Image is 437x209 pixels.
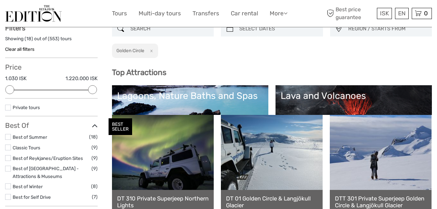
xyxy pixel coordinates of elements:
[5,5,62,22] img: The Reykjavík Edition
[91,182,98,190] span: (8)
[395,8,409,19] div: EN
[231,9,258,18] a: Car rental
[117,90,263,138] a: Lagoons, Nature Baths and Spas
[10,12,77,17] p: We're away right now. Please check back later!
[13,194,51,200] a: Best for Self Drive
[109,118,132,135] div: BEST SELLER
[117,195,209,209] a: DT 310 Private Superjeep Northern Lights
[380,10,389,17] span: ISK
[112,68,166,77] b: Top Attractions
[79,11,87,19] button: Open LiveChat chat widget
[91,144,98,151] span: (9)
[5,46,34,52] a: Clear all filters
[66,75,98,82] label: 1.220.000 ISK
[237,23,320,35] input: SELECT DATES
[5,24,25,32] strong: Filters
[423,10,429,17] span: 0
[281,90,427,138] a: Lava and Volcanoes
[281,90,427,101] div: Lava and Volcanoes
[13,105,40,110] a: Private tours
[91,165,98,173] span: (9)
[193,9,219,18] a: Transfers
[5,63,98,71] h3: Price
[13,166,79,179] a: Best of [GEOGRAPHIC_DATA] - Attractions & Museums
[5,35,98,46] div: Showing ( ) out of ( ) tours
[226,195,318,209] a: DT 01 Golden Circle & Langjökull Glacier
[89,133,98,141] span: (18)
[13,145,40,150] a: Classic Tours
[116,48,144,53] h2: Golden Circle
[145,47,155,54] button: x
[345,23,429,34] button: REGION / STARTS FROM
[91,154,98,162] span: (9)
[117,90,263,101] div: Lagoons, Nature Baths and Spas
[128,23,211,35] input: SEARCH
[139,9,181,18] a: Multi-day tours
[270,9,287,18] a: More
[13,134,47,140] a: Best of Summer
[325,6,376,21] span: Best price guarantee
[13,184,43,189] a: Best of Winter
[5,121,98,130] h3: Best Of
[50,35,58,42] label: 553
[92,193,98,201] span: (7)
[112,9,127,18] a: Tours
[335,195,426,209] a: DTT 301 Private Superjeep Golden Circle & Langjökull Glacier
[13,155,83,161] a: Best of Reykjanes/Eruption Sites
[5,75,27,82] label: 1.030 ISK
[26,35,31,42] label: 18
